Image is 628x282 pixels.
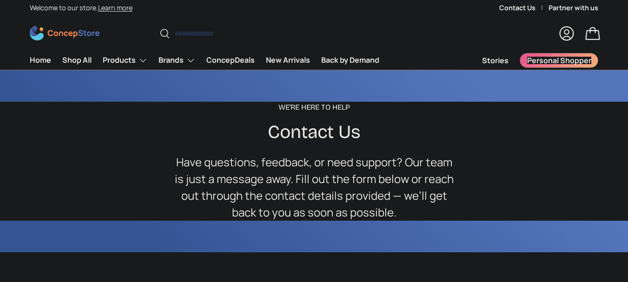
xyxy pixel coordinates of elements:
[98,3,132,12] a: Learn more
[499,3,549,13] a: Contact Us
[30,51,51,69] a: Home
[97,51,153,70] summary: Products
[159,51,195,70] a: Brands
[520,53,598,68] a: Personal Shopper
[172,154,456,221] p: Have questions, feedback, or need support? Our team is just a message away. Fill out the form bel...
[321,51,379,69] a: Back by Demand
[460,51,598,70] nav: Secondary
[482,52,509,70] a: Stories
[527,57,591,64] span: Personal Shopper
[268,120,361,144] span: Contact Us
[30,26,99,40] img: ConcepStore
[153,51,201,70] summary: Brands
[62,51,92,69] a: Shop All
[30,3,132,13] p: Welcome to our store.
[206,51,255,69] a: ConcepDeals
[549,3,598,13] a: Partner with us
[30,51,379,70] nav: Primary
[266,51,310,69] a: New Arrivals
[103,51,147,70] a: Products
[278,102,350,113] span: We're Here to Help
